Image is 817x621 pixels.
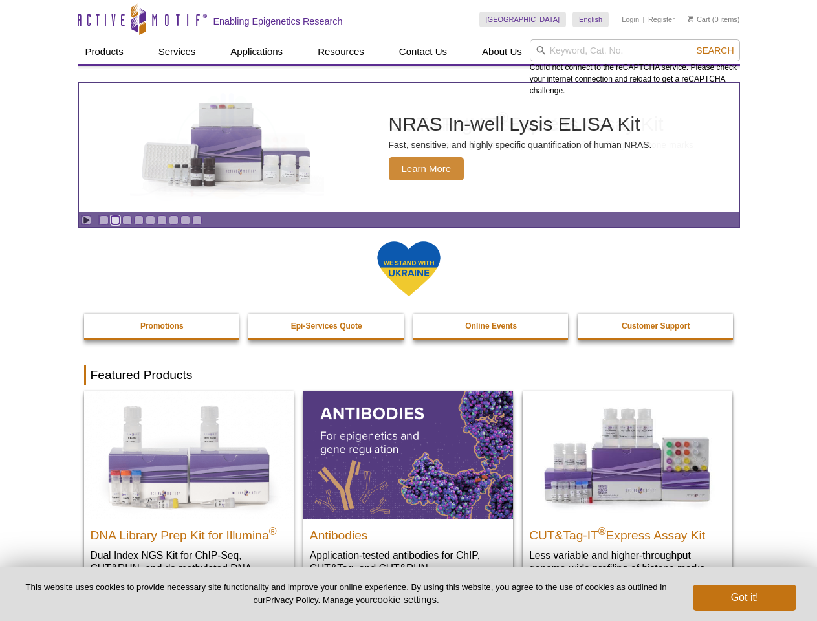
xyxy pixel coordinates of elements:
[79,83,739,212] a: NRAS In-well Lysis ELISA Kit NRAS In-well Lysis ELISA Kit Fast, sensitive, and highly specific qu...
[122,215,132,225] a: Go to slide 3
[91,523,287,542] h2: DNA Library Prep Kit for Illumina
[474,39,530,64] a: About Us
[523,391,732,518] img: CUT&Tag-IT® Express Assay Kit
[389,139,652,151] p: Fast, sensitive, and highly specific quantification of human NRAS.
[696,45,734,56] span: Search
[578,314,734,338] a: Customer Support
[265,595,318,605] a: Privacy Policy
[99,215,109,225] a: Go to slide 1
[78,39,131,64] a: Products
[79,83,739,212] article: NRAS In-well Lysis ELISA Kit
[391,39,455,64] a: Contact Us
[291,321,362,331] strong: Epi-Services Quote
[192,215,202,225] a: Go to slide 9
[389,114,652,134] h2: NRAS In-well Lysis ELISA Kit
[376,240,441,298] img: We Stand With Ukraine
[146,215,155,225] a: Go to slide 5
[465,321,517,331] strong: Online Events
[84,391,294,600] a: DNA Library Prep Kit for Illumina DNA Library Prep Kit for Illumina® Dual Index NGS Kit for ChIP-...
[180,215,190,225] a: Go to slide 8
[688,12,740,27] li: (0 items)
[303,391,513,518] img: All Antibodies
[169,215,179,225] a: Go to slide 7
[572,12,609,27] a: English
[643,12,645,27] li: |
[688,16,693,22] img: Your Cart
[389,157,464,180] span: Learn More
[530,39,740,96] div: Could not connect to the reCAPTCHA service. Please check your internet connection and reload to g...
[479,12,567,27] a: [GEOGRAPHIC_DATA]
[310,523,507,542] h2: Antibodies
[151,39,204,64] a: Services
[693,585,796,611] button: Got it!
[91,549,287,588] p: Dual Index NGS Kit for ChIP-Seq, CUT&RUN, and ds methylated DNA assays.
[140,321,184,331] strong: Promotions
[223,39,290,64] a: Applications
[529,523,726,542] h2: CUT&Tag-IT Express Assay Kit
[248,314,405,338] a: Epi-Services Quote
[692,45,737,56] button: Search
[310,549,507,575] p: Application-tested antibodies for ChIP, CUT&Tag, and CUT&RUN.
[84,365,734,385] h2: Featured Products
[130,103,324,192] img: NRAS In-well Lysis ELISA Kit
[523,391,732,587] a: CUT&Tag-IT® Express Assay Kit CUT&Tag-IT®Express Assay Kit Less variable and higher-throughput ge...
[84,391,294,518] img: DNA Library Prep Kit for Illumina
[413,314,570,338] a: Online Events
[373,594,437,605] button: cookie settings
[111,215,120,225] a: Go to slide 2
[82,215,91,225] a: Toggle autoplay
[622,321,690,331] strong: Customer Support
[310,39,372,64] a: Resources
[213,16,343,27] h2: Enabling Epigenetics Research
[84,314,241,338] a: Promotions
[529,549,726,575] p: Less variable and higher-throughput genome-wide profiling of histone marks​.
[269,525,277,536] sup: ®
[134,215,144,225] a: Go to slide 4
[157,215,167,225] a: Go to slide 6
[21,582,671,606] p: This website uses cookies to provide necessary site functionality and improve your online experie...
[622,15,639,24] a: Login
[530,39,740,61] input: Keyword, Cat. No.
[598,525,606,536] sup: ®
[303,391,513,587] a: All Antibodies Antibodies Application-tested antibodies for ChIP, CUT&Tag, and CUT&RUN.
[688,15,710,24] a: Cart
[648,15,675,24] a: Register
